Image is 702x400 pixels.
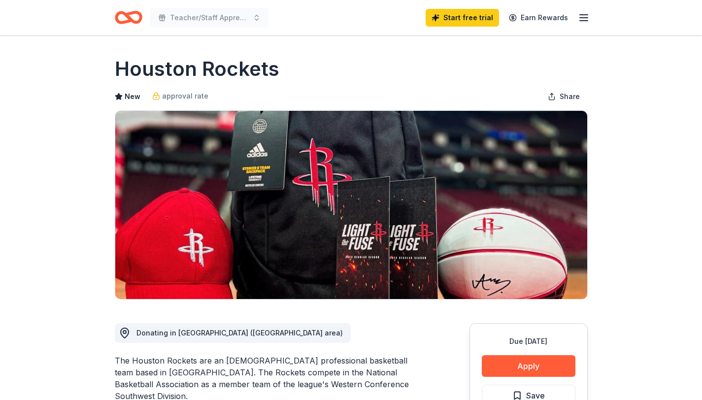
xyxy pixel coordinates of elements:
div: Due [DATE] [482,335,575,347]
a: approval rate [152,90,208,102]
span: Share [560,91,580,102]
span: Donating in [GEOGRAPHIC_DATA] ([GEOGRAPHIC_DATA] area) [136,329,343,337]
a: Start free trial [426,9,499,27]
h1: Houston Rockets [115,55,279,83]
a: Earn Rewards [503,9,574,27]
img: Image for Houston Rockets [115,111,587,299]
a: Home [115,6,142,29]
button: Apply [482,355,575,377]
span: New [125,91,140,102]
button: Teacher/Staff Appreciation [150,8,268,28]
button: Share [540,87,588,106]
span: approval rate [162,90,208,102]
span: Teacher/Staff Appreciation [170,12,249,24]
